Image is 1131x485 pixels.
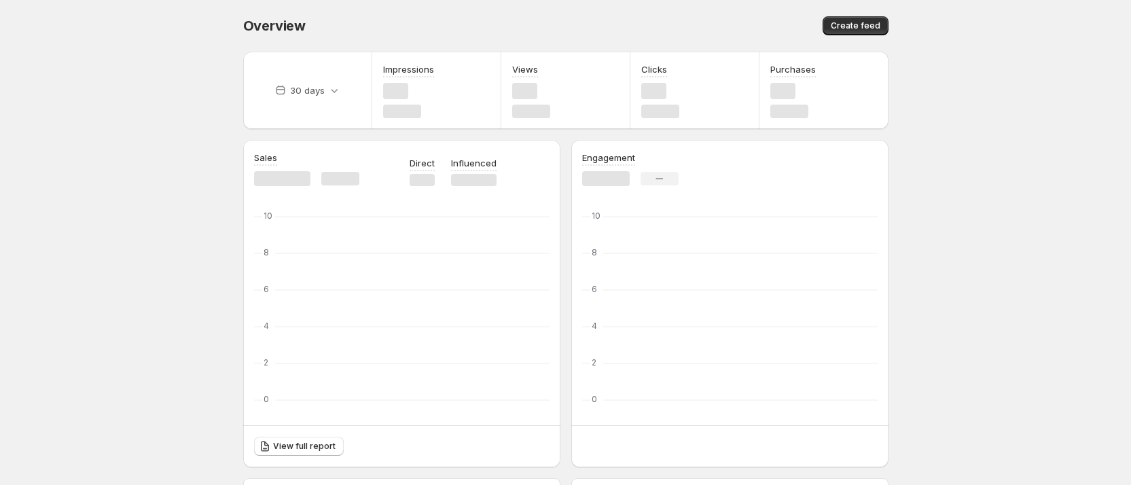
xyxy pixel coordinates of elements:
[512,62,538,76] h3: Views
[770,62,816,76] h3: Purchases
[264,321,269,331] text: 4
[641,62,667,76] h3: Clicks
[451,156,497,170] p: Influenced
[254,151,277,164] h3: Sales
[290,84,325,97] p: 30 days
[264,247,269,257] text: 8
[264,357,268,367] text: 2
[582,151,635,164] h3: Engagement
[264,211,272,221] text: 10
[592,211,600,221] text: 10
[410,156,435,170] p: Direct
[254,437,344,456] a: View full report
[592,284,597,294] text: 6
[592,321,597,331] text: 4
[264,284,269,294] text: 6
[264,394,269,404] text: 0
[383,62,434,76] h3: Impressions
[273,441,336,452] span: View full report
[592,394,597,404] text: 0
[823,16,888,35] button: Create feed
[592,357,596,367] text: 2
[243,18,306,34] span: Overview
[592,247,597,257] text: 8
[831,20,880,31] span: Create feed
